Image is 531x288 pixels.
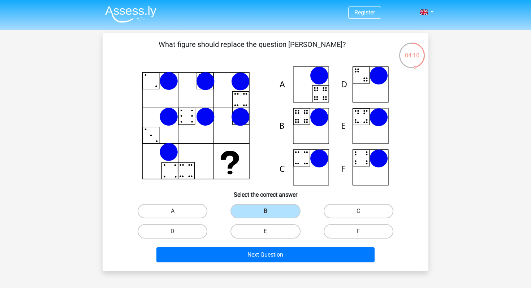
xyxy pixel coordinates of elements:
[114,39,390,61] p: What figure should replace the question [PERSON_NAME]?
[354,9,375,16] a: Register
[398,42,426,60] div: 04:10
[324,204,393,218] label: C
[230,224,300,239] label: E
[138,224,207,239] label: D
[324,224,393,239] label: F
[156,247,375,262] button: Next Question
[138,204,207,218] label: A
[114,186,417,198] h6: Select the correct answer
[105,6,156,23] img: Assessly
[230,204,300,218] label: B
